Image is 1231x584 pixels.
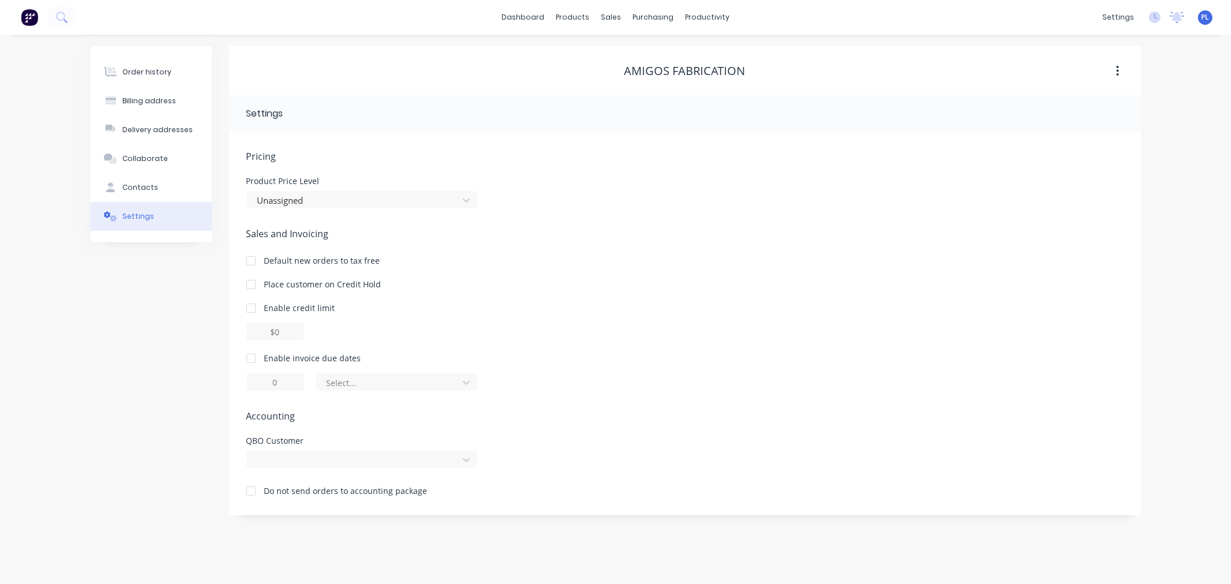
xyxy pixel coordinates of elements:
div: Enable invoice due dates [264,352,361,364]
div: Contacts [122,182,158,193]
div: Do not send orders to accounting package [264,485,428,497]
div: Order history [122,67,171,77]
img: Factory [21,9,38,26]
div: Enable credit limit [264,302,335,314]
button: Delivery addresses [91,115,212,144]
div: Place customer on Credit Hold [264,278,381,290]
div: purchasing [627,9,679,26]
button: Contacts [91,173,212,202]
a: dashboard [496,9,550,26]
span: Sales and Invoicing [246,227,1124,241]
div: productivity [679,9,735,26]
input: 0 [246,373,304,391]
div: Amigos Fabrication [624,64,746,78]
div: sales [595,9,627,26]
button: Collaborate [91,144,212,173]
button: Settings [91,202,212,231]
button: Order history [91,58,212,87]
div: QBO Customer [246,437,477,445]
div: Product Price Level [246,177,477,185]
div: Billing address [122,96,176,106]
div: Default new orders to tax free [264,254,380,267]
div: Collaborate [122,154,168,164]
span: Pricing [246,149,1124,163]
div: Settings [246,107,283,121]
div: Delivery addresses [122,125,193,135]
span: Accounting [246,409,1124,423]
button: Billing address [91,87,212,115]
div: settings [1097,9,1140,26]
div: products [550,9,595,26]
div: Select... [327,377,451,389]
input: $0 [246,323,304,340]
span: PL [1202,12,1210,23]
div: Settings [122,211,154,222]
